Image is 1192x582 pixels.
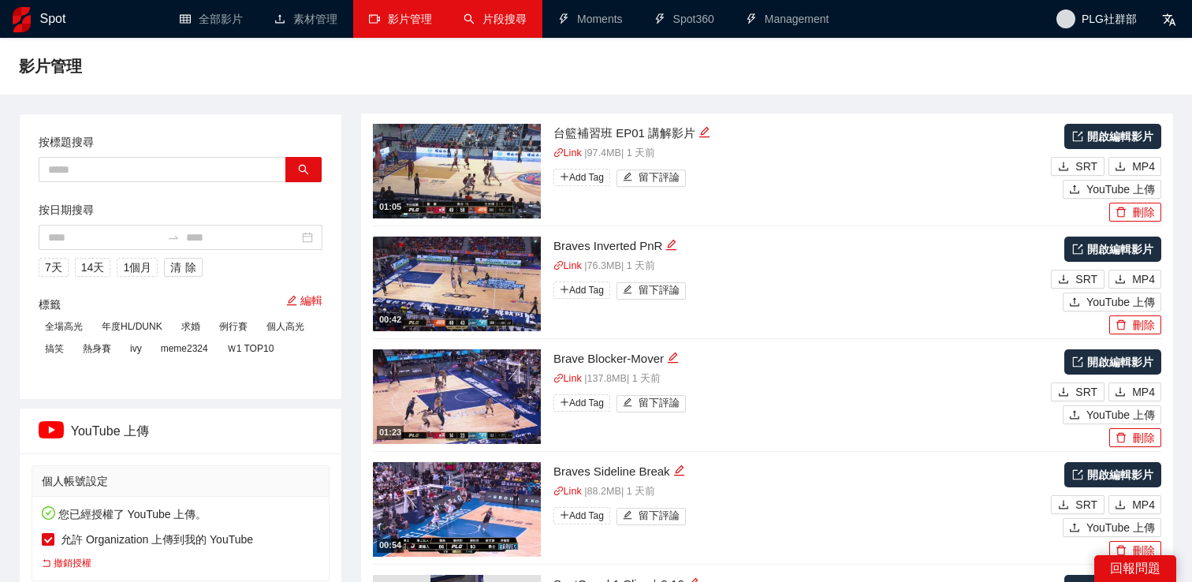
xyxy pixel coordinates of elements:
button: uploadYouTube 上傳 [1063,518,1161,537]
span: plus [560,285,569,294]
span: MP4 [1132,270,1155,288]
span: download [1058,499,1069,512]
div: Brave Blocker-Mover [553,349,1047,368]
p: | 137.8 MB | 1 天前 [553,371,1047,387]
span: YouTube 上傳 [1086,181,1155,198]
span: meme2324 [155,340,214,357]
a: thunderboltMoments [558,13,623,25]
span: download [1058,161,1069,173]
img: 22d1533e-7cf8-4776-a087-ef0aa4374936.jpg [373,349,541,444]
span: SRT [1075,270,1097,288]
span: download [1115,161,1126,173]
span: Add Tag [553,394,610,412]
span: 熱身賽 [76,340,117,357]
span: delete [1116,319,1127,332]
span: rollback [42,558,51,568]
a: linkLink [553,260,582,271]
div: YouTube 上傳 [39,409,322,453]
img: ipTCn+eVMsQAAAAASUVORK5CYII= [39,421,64,438]
div: 編輯 [673,462,685,481]
img: 5b1eea4e-9eae-4cde-b1c1-c4c633399708.jpg [373,462,541,557]
button: 清除 [164,258,203,277]
div: 編輯 [665,237,677,256]
button: edit留下評論 [616,282,687,300]
button: 14天 [75,258,111,277]
span: MP4 [1132,158,1155,175]
button: delete刪除 [1109,541,1161,560]
span: edit [623,510,633,522]
span: swap-right [167,231,180,244]
button: delete刪除 [1109,428,1161,447]
a: table全部影片 [180,13,243,25]
div: 00:54 [377,539,404,552]
button: downloadMP4 [1108,382,1161,401]
span: SRT [1075,383,1097,401]
span: YouTube 上傳 [1086,293,1155,311]
span: SRT [1075,158,1097,175]
span: 影片管理 [388,13,432,25]
a: linkLink [553,147,582,159]
span: edit [623,172,633,184]
button: uploadYouTube 上傳 [1063,405,1161,424]
a: thunderboltManagement [746,13,829,25]
span: 允許 Organization 上傳到我的 YouTube [54,531,259,548]
span: edit [698,126,710,138]
span: link [553,373,564,383]
span: download [1115,386,1126,399]
div: 01:23 [377,426,404,439]
div: 編輯 [698,124,710,143]
span: ivy [124,340,148,357]
span: 求婚 [175,318,207,335]
span: edit [623,397,633,409]
span: to [167,231,180,244]
a: upload素材管理 [274,13,337,25]
span: Add Tag [553,282,610,299]
a: 開啟編輯影片 [1064,237,1161,262]
label: 按標題搜尋 [39,133,94,151]
button: downloadSRT [1051,495,1104,514]
button: downloadMP4 [1108,270,1161,289]
span: upload [1069,184,1080,196]
span: MP4 [1132,383,1155,401]
button: edit留下評論 [616,395,687,412]
span: export [1072,356,1083,367]
span: 例行賽 [213,318,254,335]
span: MP4 [1132,496,1155,513]
a: 編輯 [286,294,322,307]
img: 443b3a3a-6e22-461f-ac9c-ba7ca3e46e7e.jpg [373,237,541,331]
span: 搞笑 [39,340,70,357]
button: downloadSRT [1051,270,1104,289]
span: 影片管理 [19,54,82,79]
span: 年度HL/DUNK [95,318,169,335]
a: thunderboltSpot360 [654,13,714,25]
span: Add Tag [553,507,610,524]
div: 您已經授權了 YouTube 上傳。 [42,506,319,571]
span: export [1072,469,1083,480]
span: edit [665,239,677,251]
img: 4e55aa5f-f764-4477-b4b1-90fb73f047c6.jpg [373,124,541,218]
span: 7 [45,259,51,276]
span: YouTube 上傳 [1086,406,1155,423]
button: downloadSRT [1051,157,1104,176]
button: 1個月 [117,258,158,277]
div: 回報問題 [1094,555,1176,582]
span: delete [1116,545,1127,558]
button: downloadSRT [1051,382,1104,401]
div: 編輯 [667,349,679,368]
span: export [1072,131,1083,142]
span: link [553,486,564,496]
a: linkLink [553,373,582,384]
span: Add Tag [553,169,610,186]
button: delete刪除 [1109,315,1161,334]
span: 個人高光 [260,318,311,335]
span: 14 [81,259,94,276]
button: edit留下評論 [616,170,687,187]
label: 按日期搜尋 [39,201,94,218]
span: YouTube 上傳 [1086,519,1155,536]
span: export [1072,244,1083,255]
span: upload [1069,522,1080,535]
span: delete [1116,432,1127,445]
span: search [298,164,309,177]
div: Braves Inverted PnR [553,237,1047,256]
a: 開啟編輯影片 [1064,462,1161,487]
